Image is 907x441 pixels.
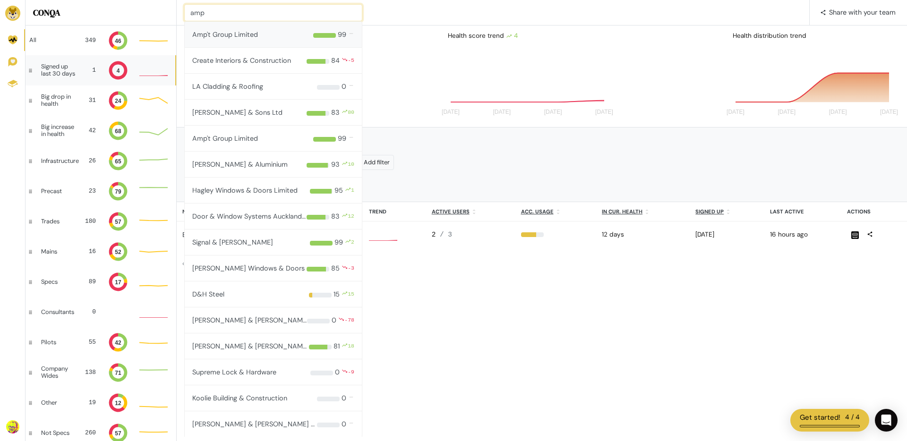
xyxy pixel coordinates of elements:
[493,109,511,116] tspan: [DATE]
[192,152,288,177] div: [PERSON_NAME] & Aluminium
[41,365,77,379] div: Company Wides
[184,74,362,100] button: LA Cladding & Roofing 0
[41,188,73,195] div: Precast
[841,202,907,221] th: Actions
[727,109,744,116] tspan: [DATE]
[184,48,362,74] button: Create Interiors & Construction 84 -5
[331,204,340,229] div: 83
[348,48,354,73] div: -5
[695,230,758,239] div: 2025-09-04 12:02pm
[184,4,362,21] input: Search for company...
[348,100,354,125] div: 80
[338,126,346,151] div: 99
[192,126,258,151] div: Amp't Group Limited
[192,281,224,307] div: D&H Steel
[342,411,346,437] div: 0
[829,109,847,116] tspan: [DATE]
[184,307,362,333] button: [PERSON_NAME] & [PERSON_NAME] Air Conditioning 0 -78
[26,237,176,267] a: Mains 16 52
[41,399,73,406] div: Other
[348,281,354,307] div: 15
[192,48,291,73] div: Create Interiors & Construction
[26,267,176,297] a: Specs 89 17
[192,333,309,359] div: [PERSON_NAME] & [PERSON_NAME] NZ Limited
[440,27,618,44] div: Health score trend
[182,259,184,268] span: ‹
[440,231,452,238] span: / 3
[41,63,79,77] div: Signed up last 30 days
[41,158,79,164] div: Infrastructure
[192,178,298,203] div: Hagley Windows & Doors Limited
[81,338,96,347] div: 55
[335,359,340,385] div: 0
[26,85,176,116] a: Big drop in health 31 24
[184,178,362,204] button: Hagley Windows & Doors Limited 95 1
[344,307,354,333] div: -78
[334,333,340,359] div: 81
[184,100,362,126] button: [PERSON_NAME] & Sons Ltd 83 80
[184,229,362,255] button: Signal & [PERSON_NAME] 99 2
[770,230,836,239] div: 2025-09-15 03:48pm
[81,36,96,45] div: 349
[331,152,340,177] div: 93
[26,25,176,55] a: All 349 46
[348,359,354,385] div: -9
[725,27,903,44] div: Health distribution trend
[192,100,282,125] div: [PERSON_NAME] & Sons Ltd
[192,229,273,255] div: Signal & [PERSON_NAME]
[334,229,343,255] div: 99
[521,232,591,237] div: 67%
[695,208,724,215] u: Signed up
[26,146,176,176] a: Infrastructure 26 65
[800,412,840,423] div: Get started!
[41,93,77,107] div: Big drop in health
[352,155,394,170] button: Add filter
[845,412,860,423] div: 4 / 4
[351,229,354,255] div: 2
[84,368,96,377] div: 138
[41,248,73,255] div: Mains
[184,359,362,385] button: Supreme Lock & Hardware 0 -9
[184,411,362,437] button: [PERSON_NAME] & [PERSON_NAME] Construction Limited 0
[6,420,19,433] img: Avatar
[86,156,96,165] div: 26
[331,48,340,73] div: 84
[192,204,307,229] div: Door & Window Systems Auckland Limited
[348,333,354,359] div: 18
[41,124,78,137] div: Big increase in health
[26,297,176,327] a: Consultants 0
[432,230,510,240] div: 2
[184,255,362,281] button: [PERSON_NAME] Windows & Doors 85 -3
[521,208,554,215] u: Acc. Usage
[342,385,346,411] div: 0
[81,277,96,286] div: 89
[192,359,276,385] div: Supreme Lock & Hardware
[331,255,340,281] div: 85
[602,230,684,239] div: 2025-09-04 12:02pm
[26,357,176,388] a: Company Wides 138 71
[544,109,562,116] tspan: [DATE]
[184,281,362,307] button: D&H Steel 15 15
[86,126,96,135] div: 42
[442,109,460,116] tspan: [DATE]
[363,202,426,221] th: Trend
[192,74,263,99] div: LA Cladding & Roofing
[26,176,176,206] a: Precast 23 79
[602,208,642,215] u: In cur. health
[348,152,354,177] div: 10
[5,6,20,21] img: Brand
[26,206,176,237] a: Trades 180 57
[192,411,317,437] div: [PERSON_NAME] & [PERSON_NAME] Construction Limited
[342,74,346,99] div: 0
[348,204,354,229] div: 12
[184,126,362,152] button: Amp't Group Limited 99
[184,204,362,229] button: Door & Window Systems Auckland Limited 83 12
[81,398,96,407] div: 19
[331,100,340,125] div: 83
[41,339,73,346] div: Pilots
[41,218,73,225] div: Trades
[192,385,287,411] div: Koolie Building & Construction
[334,178,343,203] div: 95
[778,109,796,116] tspan: [DATE]
[351,178,354,203] div: 1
